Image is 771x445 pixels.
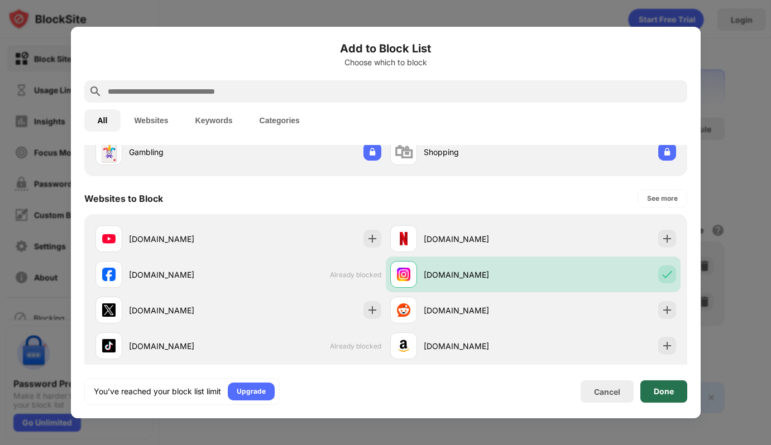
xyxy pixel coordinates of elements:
div: [DOMAIN_NAME] [129,304,238,316]
div: [DOMAIN_NAME] [129,233,238,245]
div: [DOMAIN_NAME] [129,340,238,352]
span: Already blocked [330,342,381,350]
img: search.svg [89,85,102,98]
button: All [84,109,121,132]
img: favicons [397,303,410,317]
div: Websites to Block [84,193,163,204]
img: favicons [102,303,116,317]
img: favicons [102,232,116,245]
div: Shopping [424,146,533,158]
div: You’ve reached your block list limit [94,386,221,397]
div: [DOMAIN_NAME] [424,340,533,352]
div: Choose which to block [84,58,687,67]
img: favicons [397,232,410,245]
h6: Add to Block List [84,40,687,57]
img: favicons [102,268,116,281]
div: [DOMAIN_NAME] [424,304,533,316]
div: See more [647,193,678,204]
div: Gambling [129,146,238,158]
div: Cancel [594,387,620,396]
div: 🃏 [97,141,121,163]
button: Websites [121,109,181,132]
div: [DOMAIN_NAME] [424,233,533,245]
span: Already blocked [330,270,381,279]
div: Upgrade [237,386,266,397]
div: 🛍 [394,141,413,163]
img: favicons [397,268,410,281]
img: favicons [102,339,116,352]
button: Keywords [182,109,246,132]
img: favicons [397,339,410,352]
div: [DOMAIN_NAME] [424,269,533,280]
div: [DOMAIN_NAME] [129,269,238,280]
div: Done [654,387,674,396]
button: Categories [246,109,313,132]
